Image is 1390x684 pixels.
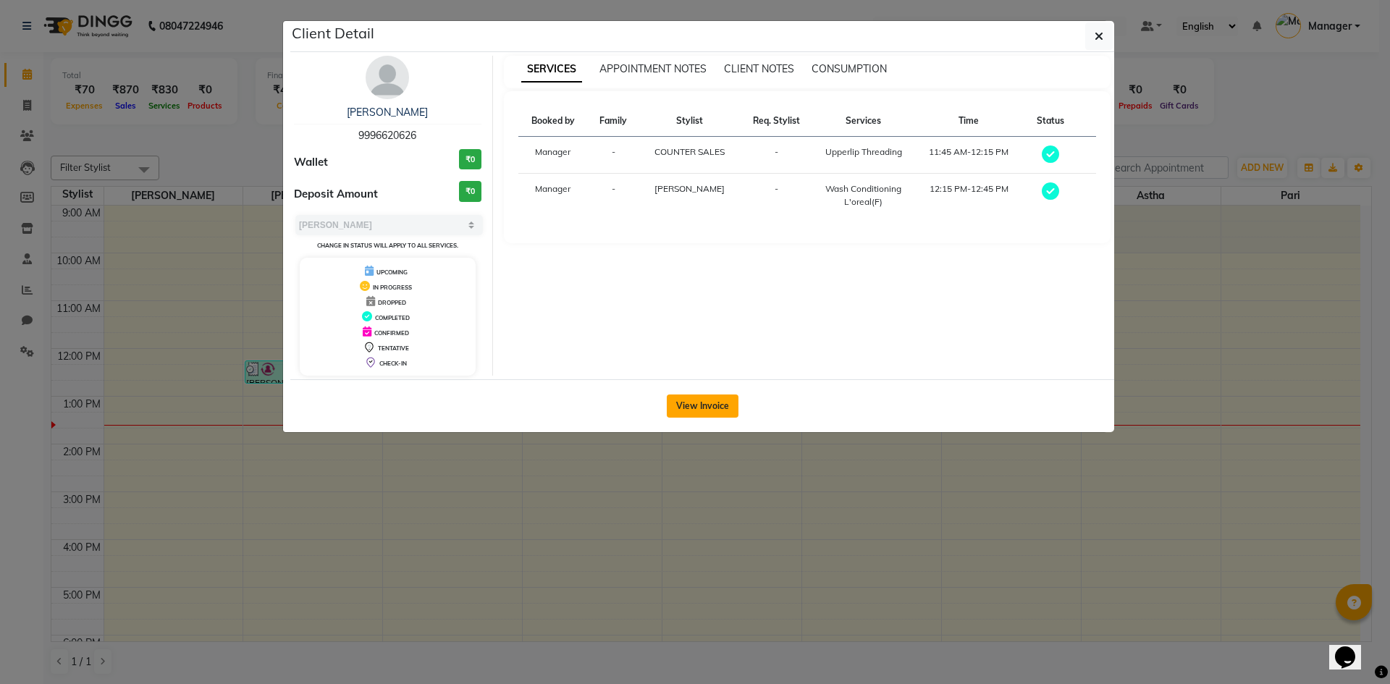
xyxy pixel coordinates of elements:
[914,137,1025,174] td: 11:45 AM-12:15 PM
[654,146,725,157] span: COUNTER SALES
[294,186,378,203] span: Deposit Amount
[459,181,481,202] h3: ₹0
[667,394,738,418] button: View Invoice
[588,106,639,137] th: Family
[459,149,481,170] h3: ₹0
[378,345,409,352] span: TENTATIVE
[374,329,409,337] span: CONFIRMED
[740,174,814,218] td: -
[366,56,409,99] img: avatar
[599,62,707,75] span: APPOINTMENT NOTES
[518,174,588,218] td: Manager
[812,62,887,75] span: CONSUMPTION
[914,174,1025,218] td: 12:15 PM-12:45 PM
[1329,626,1376,670] iframe: chat widget
[639,106,740,137] th: Stylist
[724,62,794,75] span: CLIENT NOTES
[914,106,1025,137] th: Time
[518,137,588,174] td: Manager
[740,137,814,174] td: -
[654,183,725,194] span: [PERSON_NAME]
[588,137,639,174] td: -
[375,314,410,321] span: COMPLETED
[317,242,458,249] small: Change in status will apply to all services.
[378,299,406,306] span: DROPPED
[347,106,428,119] a: [PERSON_NAME]
[358,129,416,142] span: 9996620626
[294,154,328,171] span: Wallet
[822,145,905,159] div: Upperlip Threading
[379,360,407,367] span: CHECK-IN
[373,284,412,291] span: IN PROGRESS
[1024,106,1076,137] th: Status
[518,106,588,137] th: Booked by
[588,174,639,218] td: -
[740,106,814,137] th: Req. Stylist
[814,106,914,137] th: Services
[376,269,408,276] span: UPCOMING
[521,56,582,83] span: SERVICES
[822,182,905,208] div: Wash Conditioning L'oreal(F)
[292,22,374,44] h5: Client Detail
